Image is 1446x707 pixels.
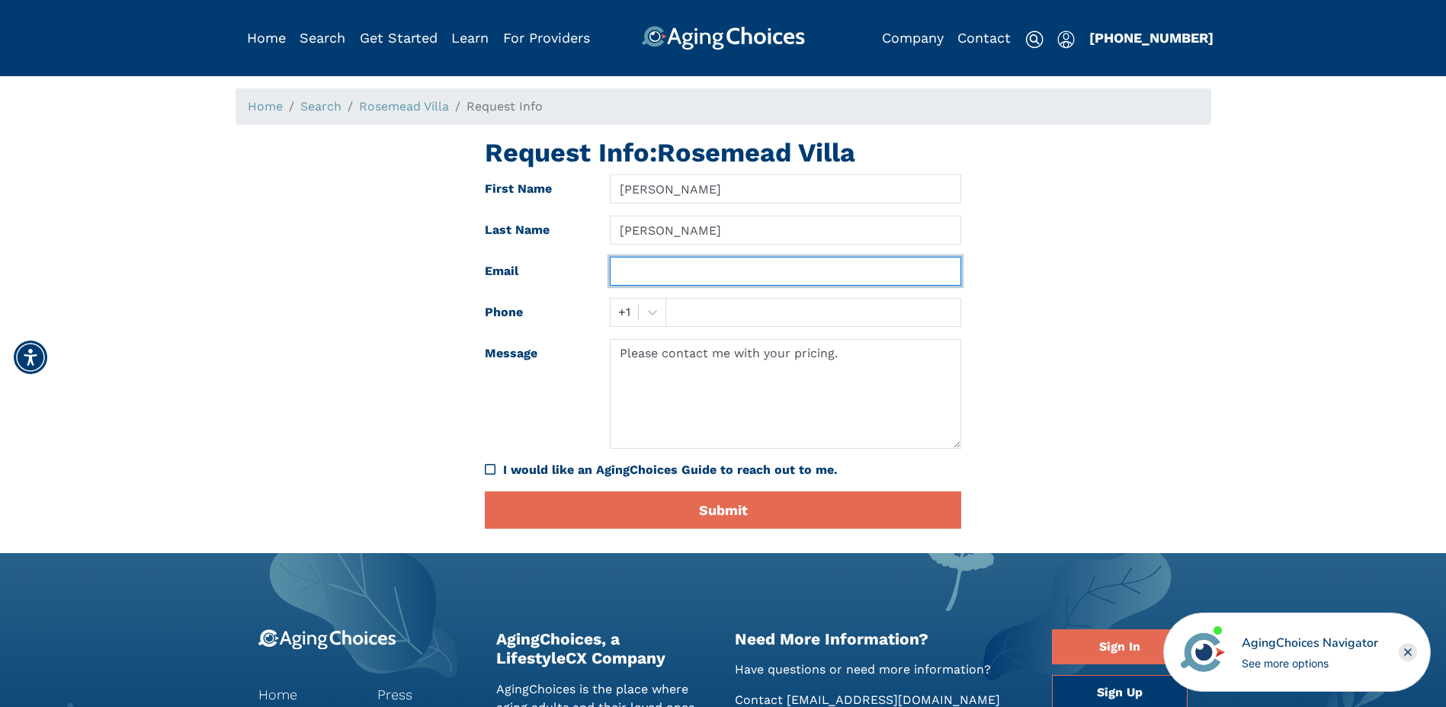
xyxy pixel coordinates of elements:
[503,30,590,46] a: For Providers
[1242,634,1378,652] div: AgingChoices Navigator
[300,99,341,114] a: Search
[485,461,961,479] div: I would like an AgingChoices Guide to reach out to me.
[1399,643,1417,661] div: Close
[473,298,598,327] label: Phone
[1057,30,1075,49] img: user-icon.svg
[485,137,961,168] h1: Request Info: Rosemead Villa
[248,99,283,114] a: Home
[247,30,286,46] a: Home
[300,30,345,46] a: Search
[787,693,1000,707] a: [EMAIL_ADDRESS][DOMAIN_NAME]
[735,629,1030,648] h2: Need More Information?
[258,684,354,705] a: Home
[467,99,543,114] span: Request Info
[882,30,944,46] a: Company
[300,26,345,50] div: Popover trigger
[377,684,473,705] a: Press
[1025,30,1044,49] img: search-icon.svg
[473,216,598,245] label: Last Name
[473,257,598,286] label: Email
[496,629,712,667] h2: AgingChoices, a LifestyleCX Company
[503,461,961,479] div: I would like an AgingChoices Guide to reach out to me.
[473,174,598,203] label: First Name
[641,26,804,50] img: AgingChoices
[1052,629,1188,664] a: Sign In
[610,339,961,449] textarea: Please contact me with your pricing.
[485,491,961,529] button: Submit
[1242,655,1378,671] div: See more options
[473,339,598,449] label: Message
[258,629,396,650] img: 9-logo.svg
[735,661,1030,679] p: Have questions or need more information?
[451,30,489,46] a: Learn
[360,30,438,46] a: Get Started
[236,88,1211,125] nav: breadcrumb
[957,30,1011,46] a: Contact
[1089,30,1214,46] a: [PHONE_NUMBER]
[1177,626,1229,678] img: avatar
[359,99,449,114] a: Rosemead Villa
[14,341,47,374] div: Accessibility Menu
[1057,26,1075,50] div: Popover trigger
